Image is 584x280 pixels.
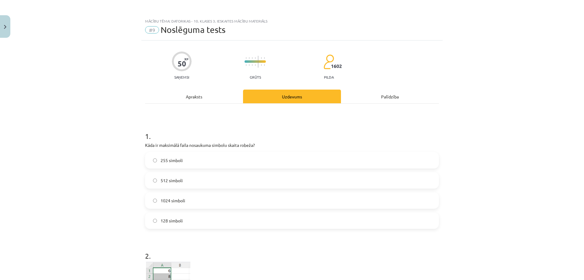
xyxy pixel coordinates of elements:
[153,158,157,162] input: 255 simboli
[145,241,439,260] h1: 2 .
[161,177,183,184] span: 512 simboli
[341,90,439,103] div: Palīdzība
[161,218,183,224] span: 128 simboli
[258,56,259,68] img: icon-long-line-d9ea69661e0d244f92f715978eff75569469978d946b2353a9bb055b3ed8787d.svg
[145,19,439,23] div: Mācību tēma: Datorikas - 10. klases 3. ieskaites mācību materiāls
[145,26,159,34] span: #9
[153,179,157,183] input: 512 simboli
[161,197,185,204] span: 1024 simboli
[331,63,342,69] span: 1602
[255,64,255,66] img: icon-short-line-57e1e144782c952c97e751825c79c345078a6d821885a25fce030b3d8c18986b.svg
[145,121,439,140] h1: 1 .
[172,75,192,79] p: Saņemsi
[249,64,249,66] img: icon-short-line-57e1e144782c952c97e751825c79c345078a6d821885a25fce030b3d8c18986b.svg
[243,90,341,103] div: Uzdevums
[252,64,252,66] img: icon-short-line-57e1e144782c952c97e751825c79c345078a6d821885a25fce030b3d8c18986b.svg
[145,90,243,103] div: Apraksts
[252,57,252,59] img: icon-short-line-57e1e144782c952c97e751825c79c345078a6d821885a25fce030b3d8c18986b.svg
[249,57,249,59] img: icon-short-line-57e1e144782c952c97e751825c79c345078a6d821885a25fce030b3d8c18986b.svg
[4,25,6,29] img: icon-close-lesson-0947bae3869378f0d4975bcd49f059093ad1ed9edebbc8119c70593378902aed.svg
[153,219,157,223] input: 128 simboli
[178,59,186,68] div: 50
[261,64,262,66] img: icon-short-line-57e1e144782c952c97e751825c79c345078a6d821885a25fce030b3d8c18986b.svg
[145,142,439,148] p: Kāda ir maksimālā faila nosaukuma simbolu skaita robeža?
[161,25,225,35] span: Noslēguma tests
[250,75,261,79] p: Grūts
[264,64,265,66] img: icon-short-line-57e1e144782c952c97e751825c79c345078a6d821885a25fce030b3d8c18986b.svg
[246,64,246,66] img: icon-short-line-57e1e144782c952c97e751825c79c345078a6d821885a25fce030b3d8c18986b.svg
[264,57,265,59] img: icon-short-line-57e1e144782c952c97e751825c79c345078a6d821885a25fce030b3d8c18986b.svg
[246,57,246,59] img: icon-short-line-57e1e144782c952c97e751825c79c345078a6d821885a25fce030b3d8c18986b.svg
[255,57,255,59] img: icon-short-line-57e1e144782c952c97e751825c79c345078a6d821885a25fce030b3d8c18986b.svg
[324,75,334,79] p: pilda
[261,57,262,59] img: icon-short-line-57e1e144782c952c97e751825c79c345078a6d821885a25fce030b3d8c18986b.svg
[153,199,157,203] input: 1024 simboli
[161,157,183,164] span: 255 simboli
[323,54,334,69] img: students-c634bb4e5e11cddfef0936a35e636f08e4e9abd3cc4e673bd6f9a4125e45ecb1.svg
[184,57,188,61] span: XP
